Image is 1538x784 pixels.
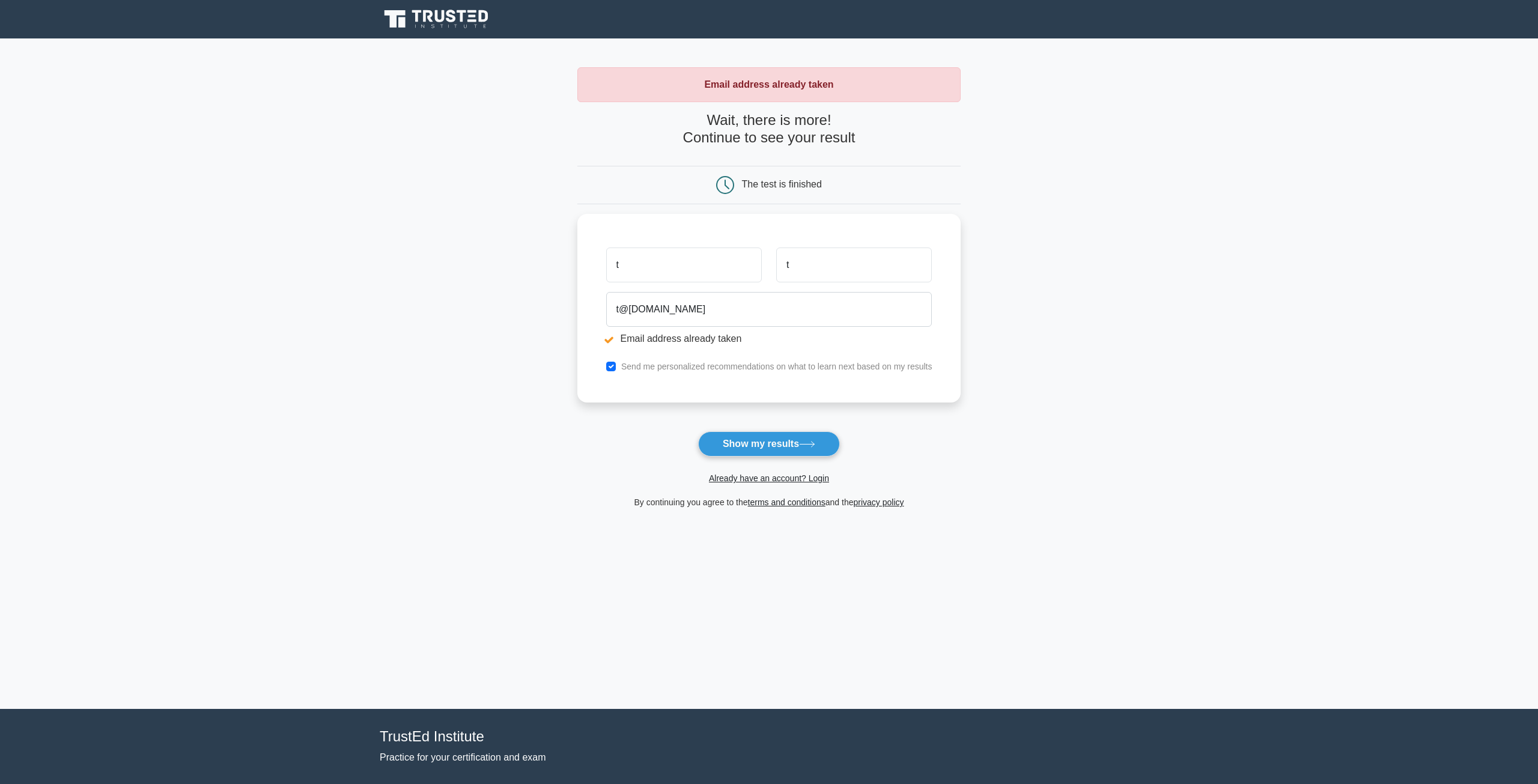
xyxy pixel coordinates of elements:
[380,728,762,746] h4: TrustEd Institute
[606,332,932,346] li: Email address already taken
[570,495,968,509] div: By continuing you agree to the and the
[380,752,546,762] a: Practice for your certification and exam
[704,79,833,90] strong: Email address already taken
[709,473,829,483] a: Already have an account? Login
[577,112,961,147] h4: Wait, there is more! Continue to see your result
[606,292,932,327] input: Email
[742,179,822,189] div: The test is finished
[606,248,762,282] input: First name
[748,497,825,507] a: terms and conditions
[698,431,840,457] button: Show my results
[621,362,932,371] label: Send me personalized recommendations on what to learn next based on my results
[854,497,904,507] a: privacy policy
[776,248,932,282] input: Last name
